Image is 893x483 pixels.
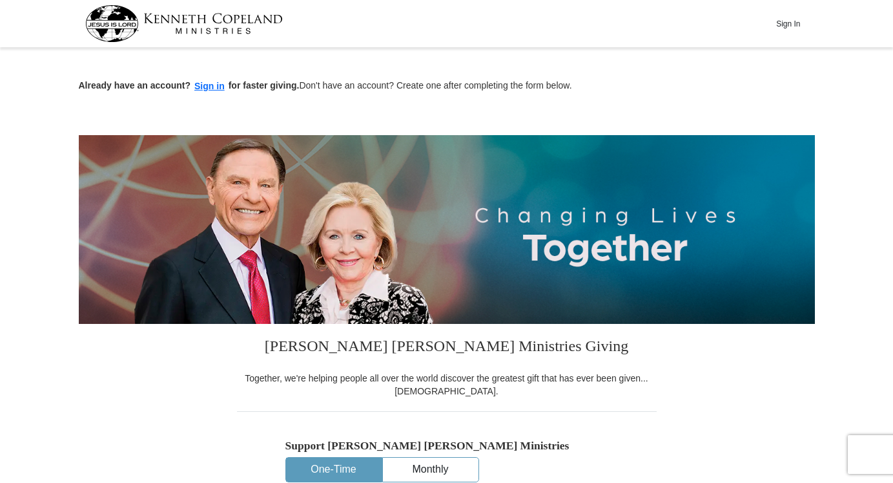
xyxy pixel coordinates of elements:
h3: [PERSON_NAME] [PERSON_NAME] Ministries Giving [237,324,657,372]
button: One-Time [286,458,382,482]
img: kcm-header-logo.svg [85,5,283,42]
h5: Support [PERSON_NAME] [PERSON_NAME] Ministries [285,439,608,453]
strong: Already have an account? for faster giving. [79,80,300,91]
div: Together, we're helping people all over the world discover the greatest gift that has ever been g... [237,372,657,398]
button: Monthly [383,458,478,482]
button: Sign in [190,79,229,94]
button: Sign In [769,14,808,34]
p: Don't have an account? Create one after completing the form below. [79,79,815,94]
